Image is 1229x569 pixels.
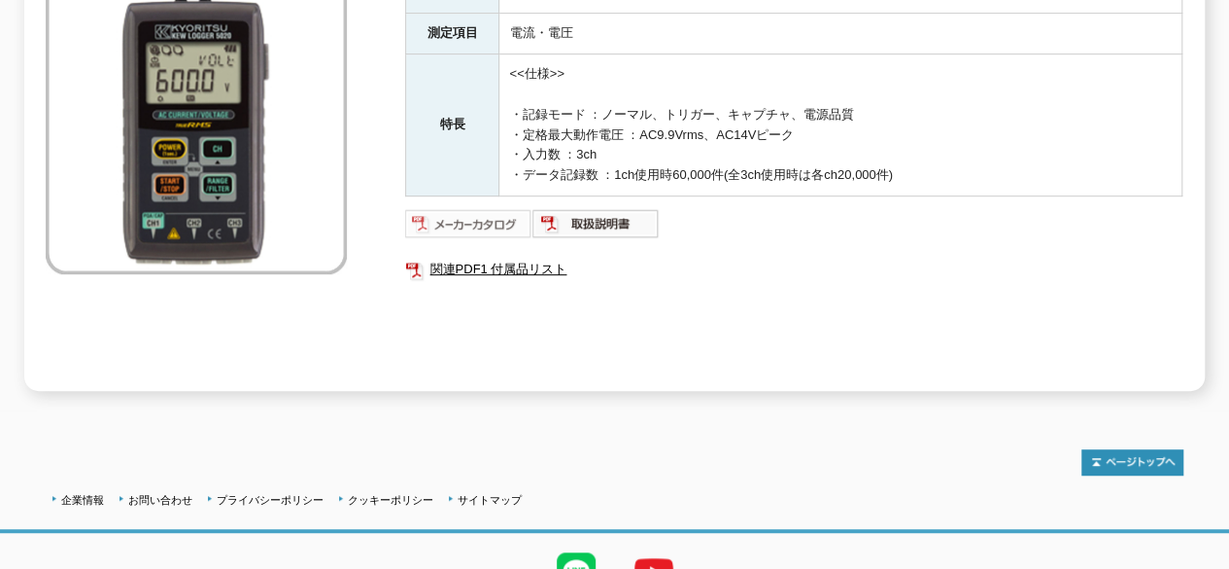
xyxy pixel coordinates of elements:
[405,208,532,239] img: メーカーカタログ
[532,221,660,235] a: 取扱説明書
[348,494,433,506] a: クッキーポリシー
[217,494,324,506] a: プライバシーポリシー
[532,208,660,239] img: 取扱説明書
[405,257,1182,282] a: 関連PDF1 付属品リスト
[405,221,532,235] a: メーカーカタログ
[61,494,104,506] a: 企業情報
[406,54,499,196] th: 特長
[1081,449,1183,476] img: トップページへ
[406,14,499,54] th: 測定項目
[499,14,1182,54] td: 電流・電圧
[458,494,522,506] a: サイトマップ
[499,54,1182,196] td: <<仕様>> ・記録モード ：ノーマル、トリガー、キャプチャ、電源品質 ・定格最大動作電圧 ：AC9.9Vrms、AC14Vピーク ・入力数 ：3ch ・データ記録数 ：1ch使用時60,000...
[128,494,192,506] a: お問い合わせ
